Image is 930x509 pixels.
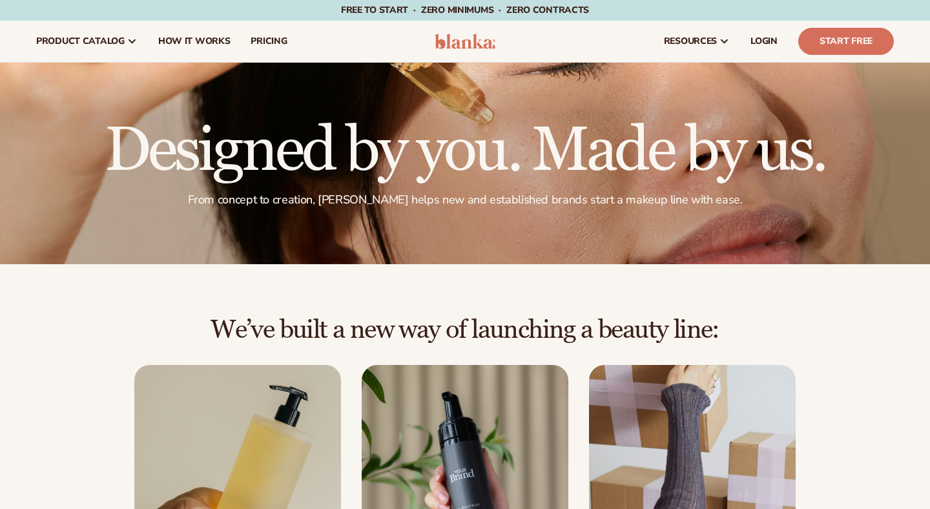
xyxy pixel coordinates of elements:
[240,21,297,62] a: pricing
[654,21,740,62] a: resources
[36,120,894,182] h1: Designed by you. Made by us.
[36,36,125,47] span: product catalog
[158,36,231,47] span: How It Works
[251,36,287,47] span: pricing
[36,316,894,344] h2: We’ve built a new way of launching a beauty line:
[148,21,241,62] a: How It Works
[740,21,788,62] a: LOGIN
[36,192,894,207] p: From concept to creation, [PERSON_NAME] helps new and established brands start a makeup line with...
[341,4,589,16] span: Free to start · ZERO minimums · ZERO contracts
[664,36,717,47] span: resources
[750,36,778,47] span: LOGIN
[798,28,894,55] a: Start Free
[435,34,496,49] img: logo
[26,21,148,62] a: product catalog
